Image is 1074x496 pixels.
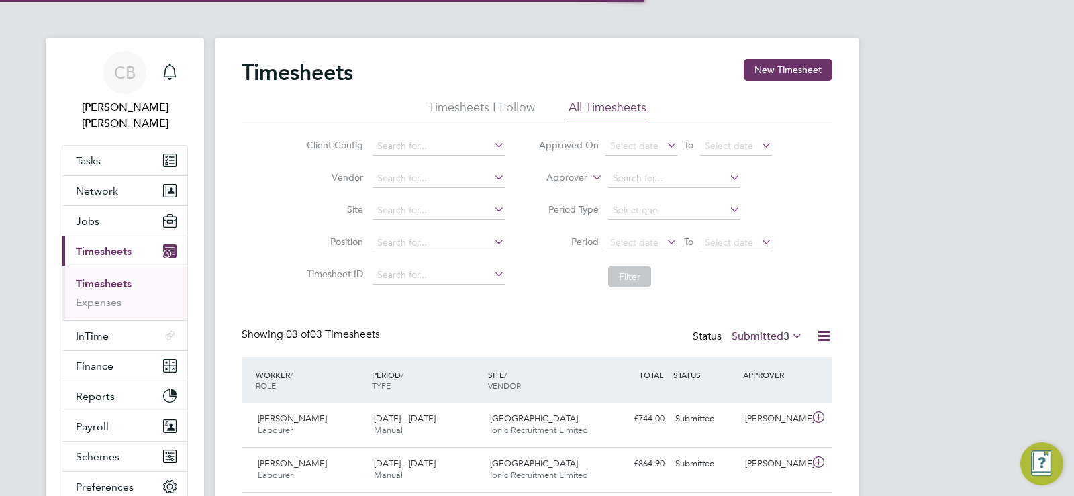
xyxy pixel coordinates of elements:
span: ROLE [256,380,276,391]
label: Site [303,203,363,215]
span: [GEOGRAPHIC_DATA] [490,413,578,424]
label: Timesheet ID [303,268,363,280]
span: Preferences [76,481,134,493]
h2: Timesheets [242,59,353,86]
label: Period Type [538,203,599,215]
span: Ionic Recruitment Limited [490,469,588,481]
input: Select one [608,201,740,220]
span: TYPE [372,380,391,391]
span: [DATE] - [DATE] [374,413,436,424]
span: Timesheets [76,245,132,258]
a: CB[PERSON_NAME] [PERSON_NAME] [62,51,188,132]
label: Position [303,236,363,248]
button: Engage Resource Center [1020,442,1063,485]
label: Period [538,236,599,248]
a: Tasks [62,146,187,175]
span: VENDOR [488,380,521,391]
span: Payroll [76,420,109,433]
input: Search for... [373,201,505,220]
span: [PERSON_NAME] [258,413,327,424]
div: Submitted [670,408,740,430]
span: Select date [705,236,753,248]
button: Network [62,176,187,205]
span: / [401,369,403,380]
div: [PERSON_NAME] [740,408,810,430]
span: Manual [374,469,403,481]
button: Payroll [62,411,187,441]
span: Select date [705,140,753,152]
li: All Timesheets [569,99,646,123]
div: WORKER [252,362,369,397]
div: Status [693,328,805,346]
button: New Timesheet [744,59,832,81]
input: Search for... [373,266,505,285]
span: Select date [610,140,658,152]
span: [DATE] - [DATE] [374,458,436,469]
span: Select date [610,236,658,248]
div: [PERSON_NAME] [740,453,810,475]
span: Finance [76,360,113,373]
label: Submitted [732,330,803,343]
span: [GEOGRAPHIC_DATA] [490,458,578,469]
div: Showing [242,328,383,342]
span: Manual [374,424,403,436]
span: Jobs [76,215,99,228]
span: Schemes [76,450,119,463]
span: 03 Timesheets [286,328,380,341]
button: Finance [62,351,187,381]
input: Search for... [608,169,740,188]
span: Labourer [258,469,293,481]
span: Connor Batty [62,99,188,132]
span: CB [114,64,136,81]
button: Timesheets [62,236,187,266]
span: Labourer [258,424,293,436]
span: Reports [76,390,115,403]
button: Filter [608,266,651,287]
span: 03 of [286,328,310,341]
span: Ionic Recruitment Limited [490,424,588,436]
input: Search for... [373,234,505,252]
li: Timesheets I Follow [428,99,535,123]
label: Approver [527,171,587,185]
div: Timesheets [62,266,187,320]
span: / [290,369,293,380]
span: / [504,369,507,380]
span: To [680,136,697,154]
button: Schemes [62,442,187,471]
div: Submitted [670,453,740,475]
div: PERIOD [369,362,485,397]
div: APPROVER [740,362,810,387]
span: To [680,233,697,250]
button: Reports [62,381,187,411]
a: Timesheets [76,277,132,290]
span: [PERSON_NAME] [258,458,327,469]
button: Jobs [62,206,187,236]
span: 3 [783,330,789,343]
label: Vendor [303,171,363,183]
span: Tasks [76,154,101,167]
div: STATUS [670,362,740,387]
span: TOTAL [639,369,663,380]
div: £864.90 [600,453,670,475]
span: Network [76,185,118,197]
input: Search for... [373,137,505,156]
input: Search for... [373,169,505,188]
div: £744.00 [600,408,670,430]
label: Approved On [538,139,599,151]
a: Expenses [76,296,121,309]
span: InTime [76,330,109,342]
button: InTime [62,321,187,350]
div: SITE [485,362,601,397]
label: Client Config [303,139,363,151]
